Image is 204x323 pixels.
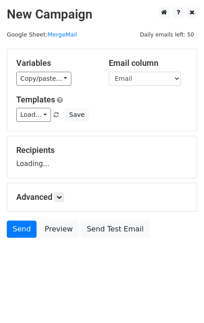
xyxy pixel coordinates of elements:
[7,221,37,238] a: Send
[16,95,55,104] a: Templates
[81,221,149,238] a: Send Test Email
[16,72,71,86] a: Copy/paste...
[7,31,77,38] small: Google Sheet:
[7,7,197,22] h2: New Campaign
[16,145,188,169] div: Loading...
[47,31,77,38] a: MergeMail
[109,58,188,68] h5: Email column
[16,108,51,122] a: Load...
[16,145,188,155] h5: Recipients
[65,108,88,122] button: Save
[39,221,79,238] a: Preview
[137,30,197,40] span: Daily emails left: 50
[137,31,197,38] a: Daily emails left: 50
[16,58,95,68] h5: Variables
[16,192,188,202] h5: Advanced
